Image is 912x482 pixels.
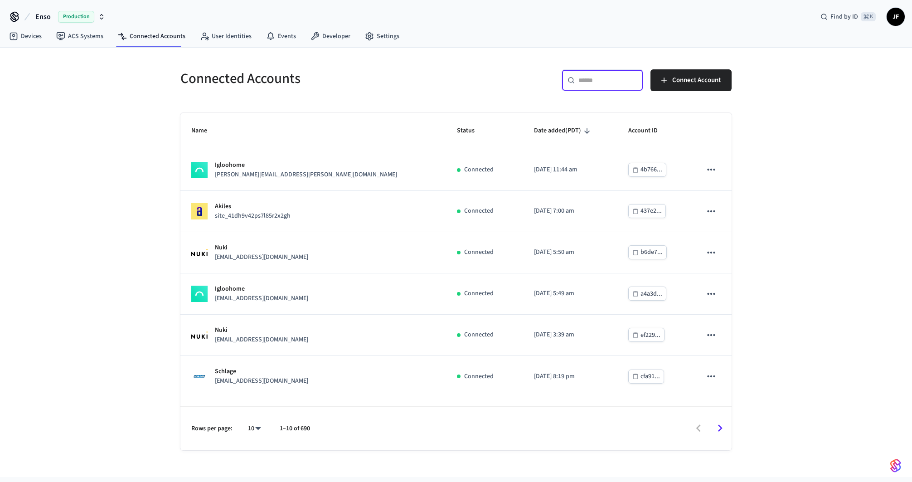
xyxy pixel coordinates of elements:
span: Date added(PDT) [534,124,593,138]
p: [DATE] 8:19 pm [534,372,606,381]
button: cfa91... [628,370,664,384]
p: Schlage [215,367,308,376]
div: 437e2... [640,205,662,217]
p: Connected [464,289,494,298]
div: a4a3d... [640,288,662,300]
span: Connect Account [672,74,721,86]
a: ACS Systems [49,28,111,44]
button: ef229... [628,328,665,342]
a: User Identities [193,28,259,44]
button: a4a3d... [628,287,666,301]
a: Connected Accounts [111,28,193,44]
button: 437e2... [628,204,666,218]
p: Nuki [215,326,308,335]
img: Nuki Logo, Square [191,331,208,339]
p: [DATE] 5:49 am [534,289,606,298]
div: 10 [243,422,265,435]
p: Connected [464,330,494,340]
p: [EMAIL_ADDRESS][DOMAIN_NAME] [215,335,308,345]
p: 1–10 of 690 [280,424,310,433]
div: 4b766... [640,164,662,175]
p: Igloohome [215,284,308,294]
div: cfa91... [640,371,660,382]
a: Developer [303,28,358,44]
p: Akiles [215,202,291,211]
p: Connected [464,206,494,216]
img: igloohome_logo [191,286,208,302]
button: b6de7... [628,245,667,259]
span: Find by ID [830,12,858,21]
p: Rows per page: [191,424,233,433]
p: [EMAIL_ADDRESS][DOMAIN_NAME] [215,253,308,262]
p: [DATE] 7:00 am [534,206,606,216]
p: Igloohome [215,161,397,170]
p: Connected [464,248,494,257]
p: [PERSON_NAME][EMAIL_ADDRESS][PERSON_NAME][DOMAIN_NAME] [215,170,397,180]
div: b6de7... [640,247,663,258]
a: Devices [2,28,49,44]
p: Connected [464,165,494,175]
span: Status [457,124,486,138]
span: Name [191,124,219,138]
button: JF [887,8,905,26]
a: Events [259,28,303,44]
span: Production [58,11,94,23]
p: [EMAIL_ADDRESS][DOMAIN_NAME] [215,376,308,386]
p: site_41dh9v42ps7l85r2x2gh [215,211,291,221]
div: ef229... [640,330,660,341]
a: Settings [358,28,407,44]
span: ⌘ K [861,12,876,21]
img: Akiles Logo, Square [191,203,208,219]
span: Enso [35,11,51,22]
h5: Connected Accounts [180,69,451,88]
button: Connect Account [650,69,732,91]
span: JF [888,9,904,25]
p: Nuki [215,243,308,253]
button: Go to next page [709,418,731,439]
img: igloohome_logo [191,162,208,178]
button: 4b766... [628,163,666,177]
p: [DATE] 3:39 am [534,330,606,340]
p: [EMAIL_ADDRESS][DOMAIN_NAME] [215,294,308,303]
span: Account ID [628,124,669,138]
p: Connected [464,372,494,381]
p: [DATE] 5:50 am [534,248,606,257]
img: SeamLogoGradient.69752ec5.svg [890,458,901,473]
div: Find by ID⌘ K [813,9,883,25]
p: [DATE] 11:44 am [534,165,606,175]
img: Nuki Logo, Square [191,249,208,256]
img: Schlage Logo, Square [191,368,208,385]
